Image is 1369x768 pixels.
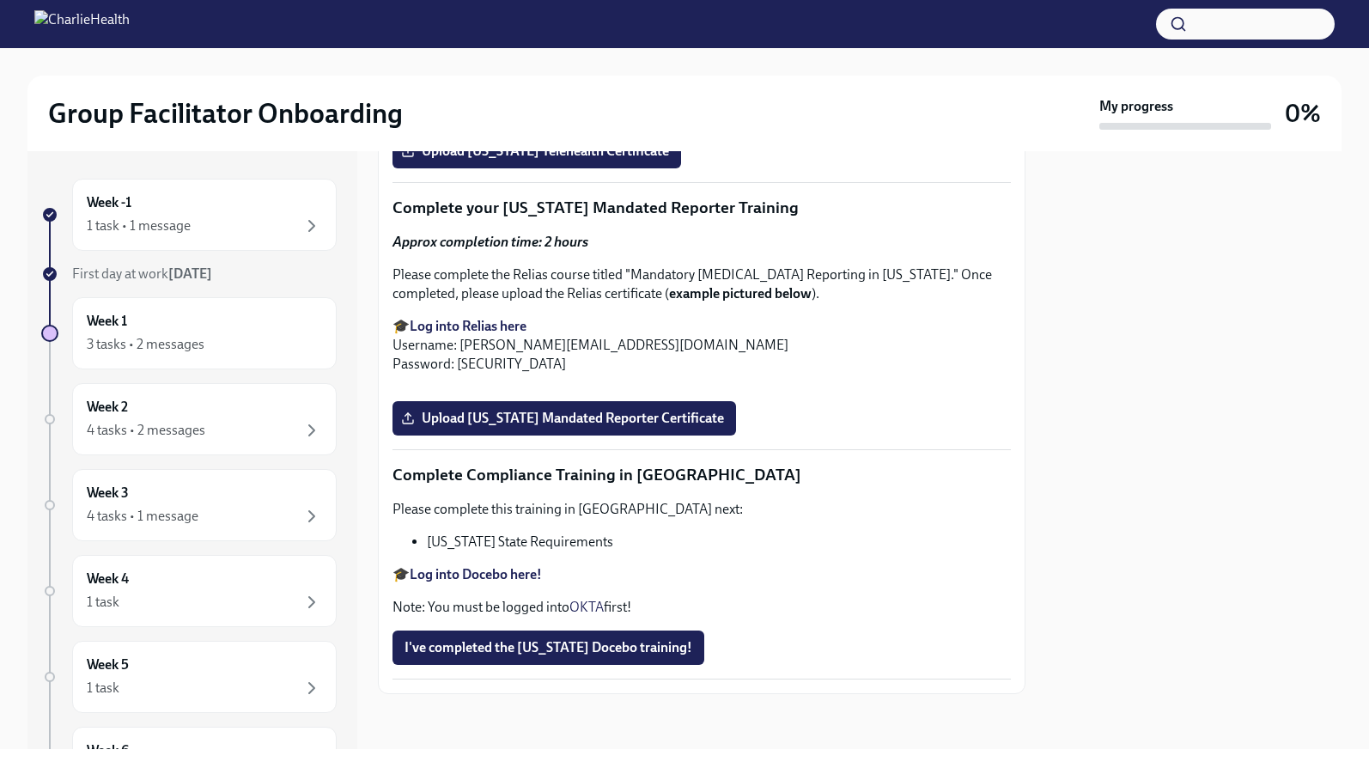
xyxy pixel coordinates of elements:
[41,297,337,369] a: Week 13 tasks • 2 messages
[87,593,119,612] div: 1 task
[392,500,1011,519] p: Please complete this training in [GEOGRAPHIC_DATA] next:
[405,143,669,160] span: Upload [US_STATE] Telehealth Certificate
[41,641,337,713] a: Week 51 task
[427,533,1011,552] li: [US_STATE] State Requirements
[392,197,1011,219] p: Complete your [US_STATE] Mandated Reporter Training
[34,10,130,38] img: CharlieHealth
[87,655,129,674] h6: Week 5
[87,312,127,331] h6: Week 1
[41,383,337,455] a: Week 24 tasks • 2 messages
[87,484,129,503] h6: Week 3
[168,265,212,282] strong: [DATE]
[87,507,198,526] div: 4 tasks • 1 message
[87,193,131,212] h6: Week -1
[41,265,337,283] a: First day at work[DATE]
[392,234,588,250] strong: Approx completion time: 2 hours
[392,631,704,665] button: I've completed the [US_STATE] Docebo training!
[87,741,129,760] h6: Week 6
[392,565,1011,584] p: 🎓
[87,335,204,354] div: 3 tasks • 2 messages
[87,216,191,235] div: 1 task • 1 message
[392,134,681,168] label: Upload [US_STATE] Telehealth Certificate
[87,570,129,588] h6: Week 4
[410,318,526,334] a: Log into Relias here
[392,401,736,436] label: Upload [US_STATE] Mandated Reporter Certificate
[569,599,604,615] a: OKTA
[669,285,812,302] strong: example pictured below
[1099,97,1173,116] strong: My progress
[405,410,724,427] span: Upload [US_STATE] Mandated Reporter Certificate
[87,398,128,417] h6: Week 2
[405,639,692,656] span: I've completed the [US_STATE] Docebo training!
[392,317,1011,374] p: 🎓 Username: [PERSON_NAME][EMAIL_ADDRESS][DOMAIN_NAME] Password: [SECURITY_DATA]
[392,598,1011,617] p: Note: You must be logged into first!
[1285,98,1321,129] h3: 0%
[392,265,1011,303] p: Please complete the Relias course titled "Mandatory [MEDICAL_DATA] Reporting in [US_STATE]." Once...
[41,469,337,541] a: Week 34 tasks • 1 message
[392,464,1011,486] p: Complete Compliance Training in [GEOGRAPHIC_DATA]
[87,679,119,698] div: 1 task
[41,555,337,627] a: Week 41 task
[48,96,403,131] h2: Group Facilitator Onboarding
[87,421,205,440] div: 4 tasks • 2 messages
[410,566,542,582] a: Log into Docebo here!
[72,265,212,282] span: First day at work
[41,179,337,251] a: Week -11 task • 1 message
